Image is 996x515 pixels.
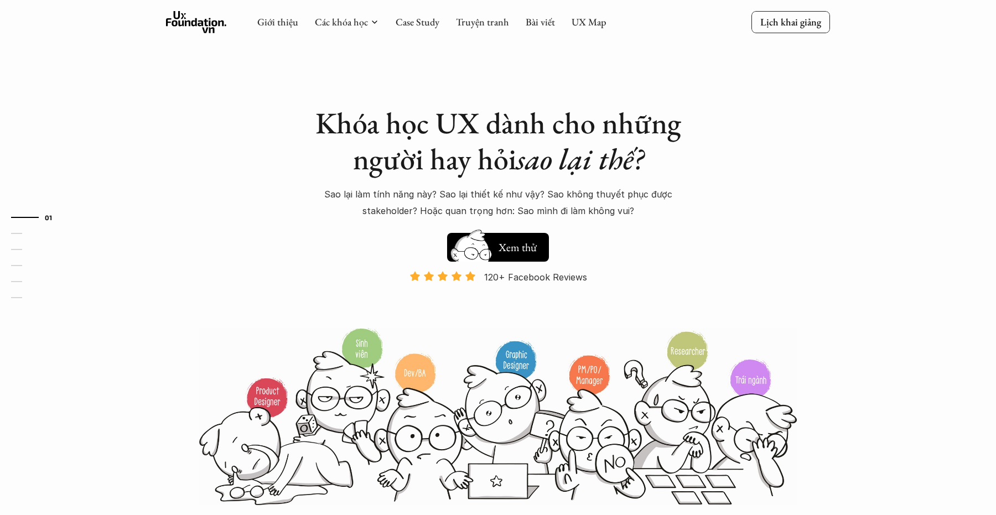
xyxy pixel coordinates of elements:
a: Giới thiệu [257,15,298,28]
a: Các khóa học [315,15,368,28]
strong: 01 [45,214,53,221]
a: Xem thử [447,227,549,262]
a: Case Study [396,15,439,28]
p: Sao lại làm tính năng này? Sao lại thiết kế như vậy? Sao không thuyết phục được stakeholder? Hoặc... [304,186,692,220]
a: 01 [11,211,64,224]
h1: Khóa học UX dành cho những người hay hỏi [304,105,692,177]
p: 120+ Facebook Reviews [484,269,587,285]
a: 120+ Facebook Reviews [400,270,596,326]
a: Lịch khai giảng [751,11,830,33]
a: Truyện tranh [456,15,509,28]
a: UX Map [572,15,606,28]
h5: Xem thử [497,240,538,255]
em: sao lại thế? [516,139,644,178]
p: Lịch khai giảng [760,15,821,28]
a: Bài viết [526,15,555,28]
